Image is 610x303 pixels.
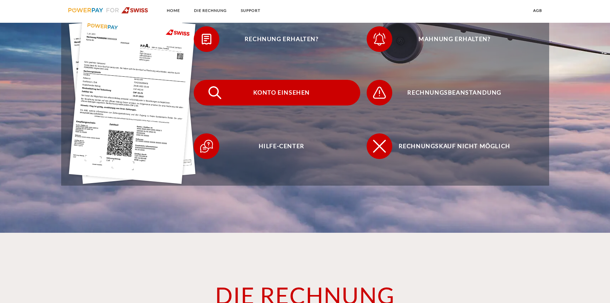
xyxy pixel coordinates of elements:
span: Hilfe-Center [203,133,360,159]
button: Rechnung erhalten? [194,26,360,52]
a: agb [528,5,548,16]
button: Mahnung erhalten? [367,26,533,52]
img: qb_bell.svg [371,31,387,47]
a: SUPPORT [235,5,266,16]
span: Rechnung erhalten? [203,26,360,52]
img: qb_help.svg [199,138,215,154]
button: Rechnungskauf nicht möglich [367,133,533,159]
span: Konto einsehen [203,80,360,105]
button: Rechnungsbeanstandung [367,80,533,105]
a: DIE RECHNUNG [189,5,232,16]
button: Konto einsehen [194,80,360,105]
a: Home [161,5,185,16]
img: qb_bill.svg [199,31,215,47]
button: Hilfe-Center [194,133,360,159]
img: qb_close.svg [371,138,387,154]
img: qb_warning.svg [371,85,387,101]
img: logo-swiss.svg [68,7,149,13]
span: Rechnungskauf nicht möglich [376,133,533,159]
img: qb_search.svg [207,85,223,101]
img: single_invoice_swiss_de.jpg [69,14,196,184]
span: Rechnungsbeanstandung [376,80,533,105]
span: Mahnung erhalten? [376,26,533,52]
